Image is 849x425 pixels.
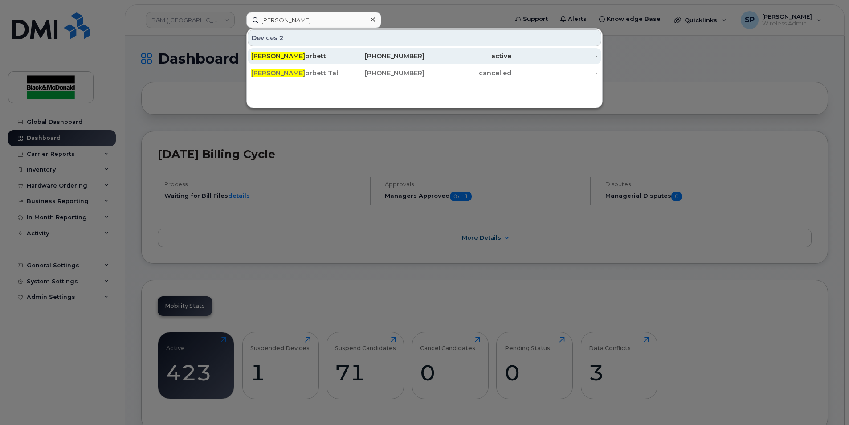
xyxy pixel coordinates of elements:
div: [PHONE_NUMBER] [338,52,425,61]
div: orbett Tablet [251,69,338,78]
div: Devices [248,29,601,46]
span: 2 [279,33,284,42]
span: [PERSON_NAME] [251,69,305,77]
div: - [511,69,598,78]
div: cancelled [424,69,511,78]
span: [PERSON_NAME] [251,52,305,60]
div: - [511,52,598,61]
a: [PERSON_NAME]orbett Tablet[PHONE_NUMBER]cancelled- [248,65,601,81]
div: active [424,52,511,61]
div: orbett [251,52,338,61]
a: [PERSON_NAME]orbett[PHONE_NUMBER]active- [248,48,601,64]
div: [PHONE_NUMBER] [338,69,425,78]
